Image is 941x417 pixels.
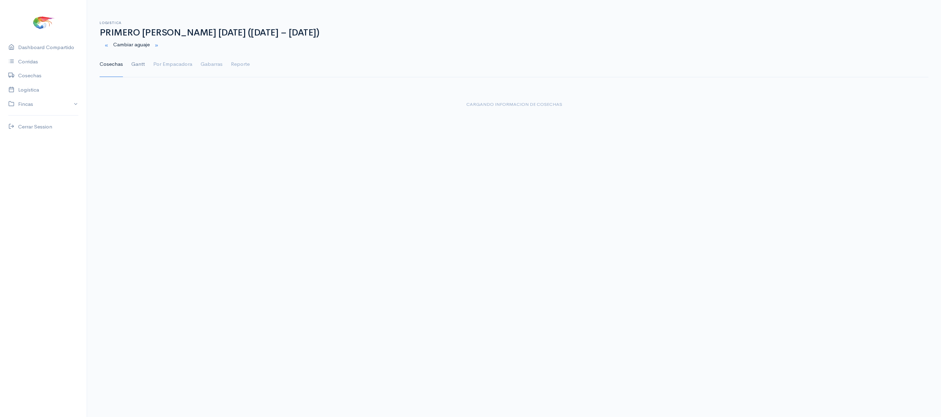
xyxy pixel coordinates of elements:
[100,52,123,77] a: Cosechas
[95,38,933,52] div: Cambiar aguaje
[100,28,928,38] h1: PRIMERO [PERSON_NAME] [DATE] ([DATE] – [DATE])
[231,52,250,77] a: Reporte
[100,101,928,108] div: Cargando informacion de cosechas
[153,52,192,77] a: Por Empacadora
[100,21,928,25] h6: Logistica
[201,52,223,77] a: Gabarras
[131,52,145,77] a: Gantt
